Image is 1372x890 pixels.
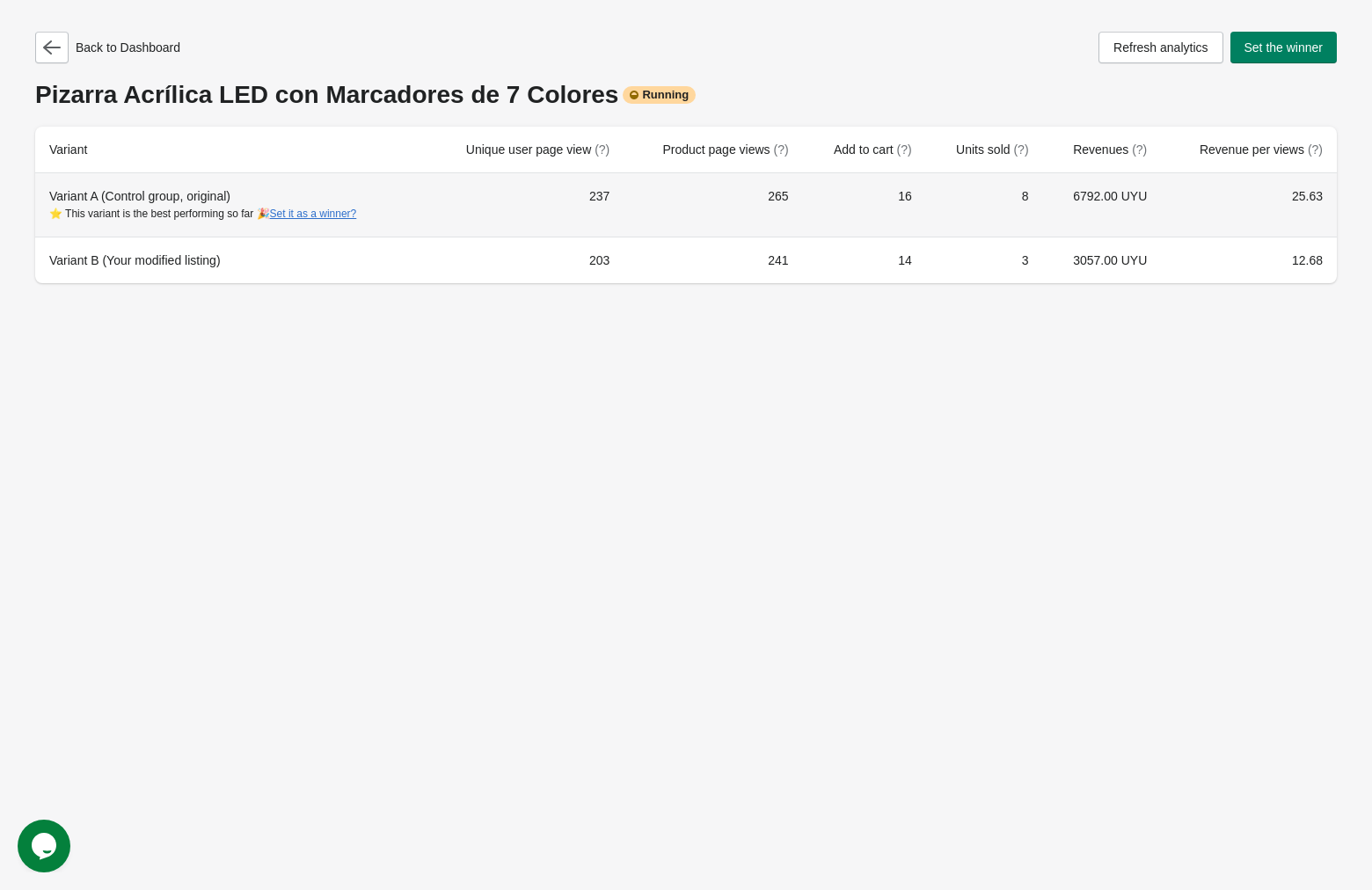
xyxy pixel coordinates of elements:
[624,237,802,283] td: 241
[270,208,357,220] button: Set it as a winner?
[1073,142,1147,157] span: Revenues
[623,86,696,104] div: Running
[1308,142,1323,157] span: (?)
[897,142,912,157] span: (?)
[466,142,609,157] span: Unique user page view
[49,205,410,222] div: ⭐ This variant is the best performing so far 🎉
[49,252,410,269] div: Variant B (Your modified listing)
[1161,173,1337,237] td: 25.63
[803,173,926,237] td: 16
[49,187,410,222] div: Variant A (Control group, original)
[35,81,1337,109] div: Pizarra Acrílica LED con Marcadores de 7 Colores
[926,173,1043,237] td: 8
[834,142,912,157] span: Add to cart
[803,237,926,283] td: 14
[1132,142,1147,157] span: (?)
[424,173,624,237] td: 237
[595,142,609,157] span: (?)
[773,142,788,157] span: (?)
[18,820,74,872] iframe: chat widget
[1200,142,1323,157] span: Revenue per views
[1013,142,1028,157] span: (?)
[662,142,788,157] span: Product page views
[1230,32,1338,63] button: Set the winner
[35,32,180,63] div: Back to Dashboard
[35,127,424,173] th: Variant
[956,142,1028,157] span: Units sold
[1043,173,1162,237] td: 6792.00 UYU
[1113,40,1208,55] span: Refresh analytics
[1098,32,1222,63] button: Refresh analytics
[1043,237,1162,283] td: 3057.00 UYU
[624,173,802,237] td: 265
[424,237,624,283] td: 203
[1161,237,1337,283] td: 12.68
[926,237,1043,283] td: 3
[1244,40,1324,55] span: Set the winner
